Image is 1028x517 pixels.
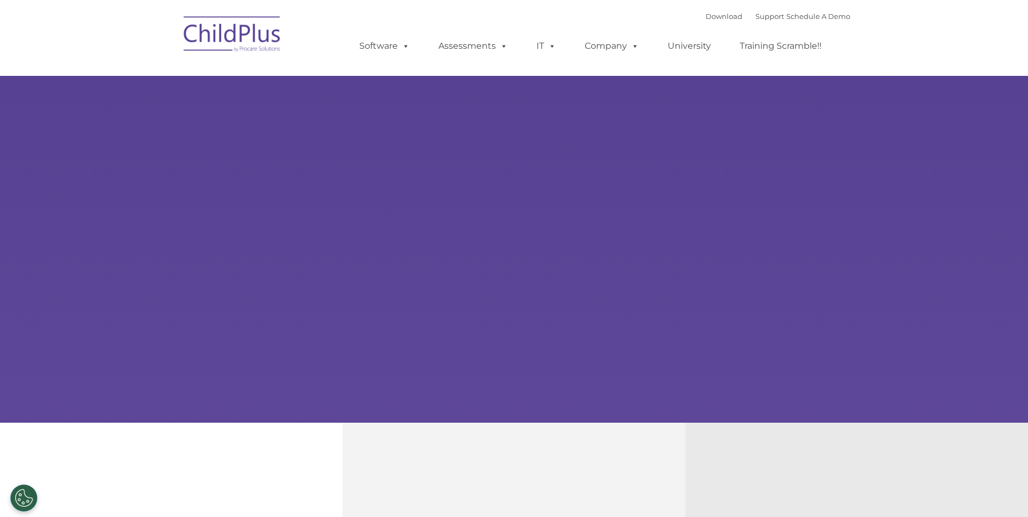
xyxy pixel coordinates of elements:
a: Schedule A Demo [786,12,850,21]
a: Download [706,12,742,21]
button: Cookies Settings [10,484,37,512]
font: | [706,12,850,21]
a: Assessments [428,35,519,57]
a: IT [526,35,567,57]
img: ChildPlus by Procare Solutions [178,9,287,63]
a: University [657,35,722,57]
a: Software [348,35,421,57]
a: Support [755,12,784,21]
a: Company [574,35,650,57]
a: Training Scramble!! [729,35,832,57]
